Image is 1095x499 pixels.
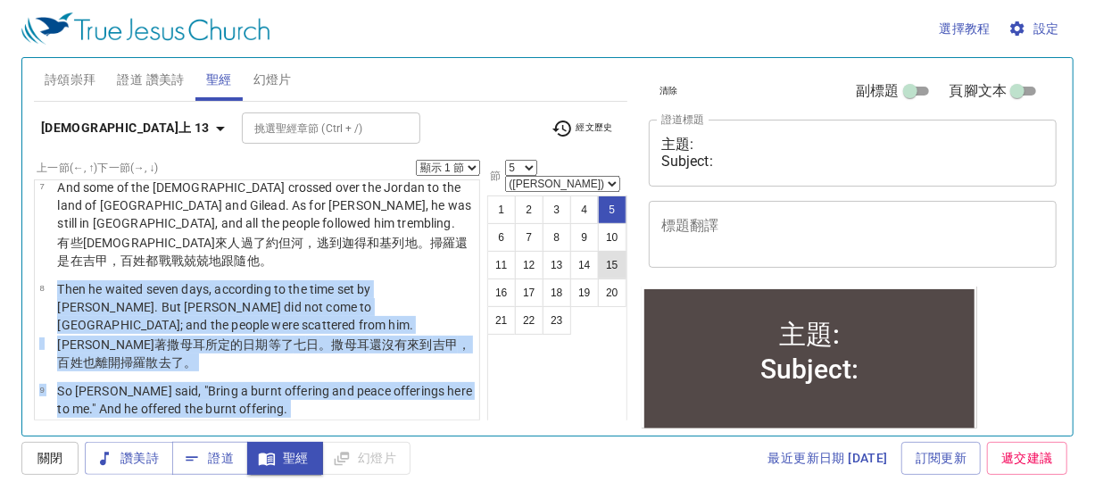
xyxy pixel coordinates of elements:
[649,80,689,102] button: 清除
[184,355,196,370] wh6327: 。
[117,69,184,91] span: 證道 讚美詩
[247,442,323,475] button: 聖經
[99,447,159,470] span: 讚美詩
[987,442,1067,475] a: 遞交建議
[570,251,599,279] button: 14
[515,279,543,307] button: 17
[761,442,895,475] a: 最近更新日期 [DATE]
[598,279,626,307] button: 20
[515,251,543,279] button: 12
[856,80,899,102] span: 副標題
[901,442,982,475] a: 訂閱更新
[21,442,79,475] button: 關閉
[187,447,234,470] span: 證道
[247,118,386,138] input: Type Bible Reference
[487,306,516,335] button: 21
[1005,12,1066,46] button: 設定
[659,83,678,99] span: 清除
[487,170,502,181] label: 節
[515,306,543,335] button: 22
[543,251,571,279] button: 13
[570,223,599,252] button: 9
[39,181,44,191] span: 7
[487,279,516,307] button: 16
[57,280,474,334] p: Then he waited seven days, according to the time set by [PERSON_NAME]. But [PERSON_NAME] did not ...
[1012,18,1059,40] span: 設定
[57,234,474,270] p: 有些[DEMOGRAPHIC_DATA]來人
[570,195,599,224] button: 4
[543,306,571,335] button: 23
[253,69,292,91] span: 幻燈片
[34,112,238,145] button: [DEMOGRAPHIC_DATA]上 13
[221,254,272,268] wh2729: 跟隨
[543,279,571,307] button: 18
[598,195,626,224] button: 5
[515,223,543,252] button: 7
[487,223,516,252] button: 6
[933,12,999,46] button: 選擇教程
[108,254,272,268] wh1537: ，百姓
[768,447,888,470] span: 最近更新日期 [DATE]
[487,251,516,279] button: 11
[57,336,474,371] p: [PERSON_NAME]著撒母耳
[940,18,991,40] span: 選擇教程
[36,447,64,470] span: 關閉
[661,136,1045,170] textarea: 主題: Subject:
[172,442,248,475] button: 證道
[247,254,272,268] wh310: 他。
[543,223,571,252] button: 8
[57,179,474,232] p: And some of the [DEMOGRAPHIC_DATA] crossed over the Jordan to the land of [GEOGRAPHIC_DATA] and G...
[552,118,613,139] span: 經文歷史
[45,69,96,91] span: 詩頌崇拜
[206,69,232,91] span: 聖經
[39,283,44,293] span: 8
[37,162,158,173] label: 上一節 (←, ↑) 下一節 (→, ↓)
[57,337,470,370] wh8050: 所定的日期
[543,195,571,224] button: 3
[83,355,196,370] wh5971: 也離開掃羅散去了
[598,223,626,252] button: 10
[39,385,44,395] span: 9
[1001,447,1053,470] span: 遞交建議
[642,287,977,437] iframe: from-child
[515,195,543,224] button: 2
[916,447,967,470] span: 訂閱更新
[570,279,599,307] button: 19
[261,447,309,470] span: 聖經
[21,12,270,45] img: True Jesus Church
[145,254,272,268] wh5971: 都戰戰兢兢地
[950,80,1008,102] span: 頁腳文本
[487,195,516,224] button: 1
[57,382,474,418] p: So [PERSON_NAME] said, "Bring a burnt offering and peace offerings here to me." And he offered th...
[41,117,210,139] b: [DEMOGRAPHIC_DATA]上 13
[541,115,624,142] button: 經文歷史
[85,442,173,475] button: 讚美詩
[598,251,626,279] button: 15
[57,236,468,268] wh5680: 過了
